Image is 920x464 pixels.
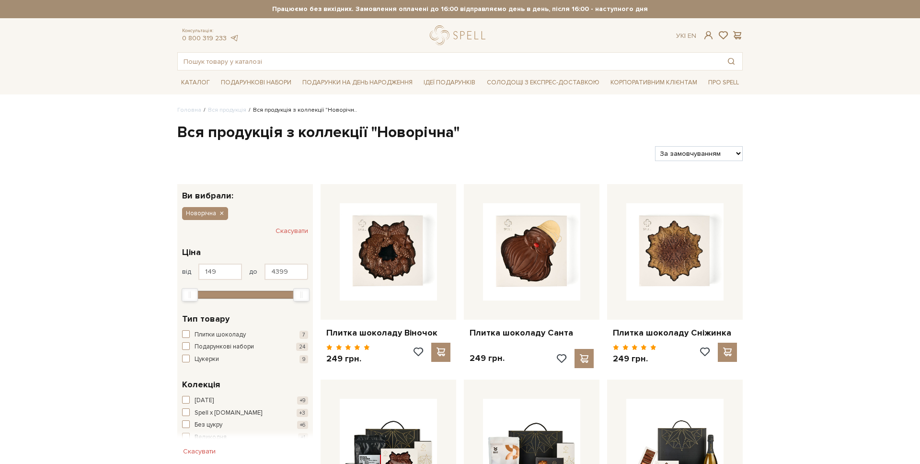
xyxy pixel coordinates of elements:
strong: Працюємо без вихідних. Замовлення оплачені до 16:00 відправляємо день в день, після 16:00 - насту... [177,5,743,13]
span: Цукерки [195,355,219,364]
a: Плитка шоколаду Віночок [326,327,450,338]
button: Великодня +1 [182,433,308,442]
span: Колекція [182,378,220,391]
a: Корпоративним клієнтам [607,75,701,90]
span: +3 [297,409,308,417]
span: Подарункові набори [195,342,254,352]
a: Подарунки на День народження [299,75,416,90]
button: Скасувати [177,444,221,459]
p: 249 грн. [613,353,656,364]
button: Подарункові набори 24 [182,342,308,352]
button: Плитки шоколаду 7 [182,330,308,340]
h1: Вся продукція з коллекції "Новорічна" [177,123,743,143]
input: Ціна [198,264,242,280]
li: Вся продукція з коллекції "Новорічн.. [246,106,357,115]
p: 249 грн. [470,353,505,364]
a: Каталог [177,75,214,90]
a: Солодощі з експрес-доставкою [483,74,603,91]
span: 24 [296,343,308,351]
div: Ви вибрали: [177,184,313,200]
button: Скасувати [276,223,308,239]
span: Консультація: [182,28,239,34]
input: Пошук товару у каталозі [178,53,720,70]
button: Spell x [DOMAIN_NAME] +3 [182,408,308,418]
span: Новорічна [186,209,216,218]
div: Min [182,288,198,302]
span: Тип товару [182,313,230,325]
a: Подарункові набори [217,75,295,90]
span: +1 [298,433,308,441]
span: 7 [299,331,308,339]
div: Max [293,288,310,302]
button: Пошук товару у каталозі [720,53,742,70]
a: Про Spell [704,75,743,90]
span: 9 [299,355,308,363]
span: Без цукру [195,420,222,430]
span: Великодня [195,433,227,442]
a: Головна [177,106,201,114]
span: +6 [297,421,308,429]
a: telegram [229,34,239,42]
p: 249 грн. [326,353,370,364]
a: En [688,32,696,40]
input: Ціна [264,264,308,280]
a: Плитка шоколаду Санта [470,327,594,338]
a: Плитка шоколаду Сніжинка [613,327,737,338]
span: +9 [297,396,308,405]
span: від [182,267,191,276]
span: Spell x [DOMAIN_NAME] [195,408,262,418]
button: Без цукру +6 [182,420,308,430]
a: Ідеї подарунків [420,75,479,90]
span: Плитки шоколаду [195,330,246,340]
a: logo [430,25,490,45]
span: до [249,267,257,276]
button: [DATE] +9 [182,396,308,406]
span: Ціна [182,246,201,259]
button: Цукерки 9 [182,355,308,364]
span: | [684,32,686,40]
a: 0 800 319 233 [182,34,227,42]
span: [DATE] [195,396,214,406]
a: Вся продукція [208,106,246,114]
button: Новорічна [182,207,228,220]
div: Ук [676,32,696,40]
